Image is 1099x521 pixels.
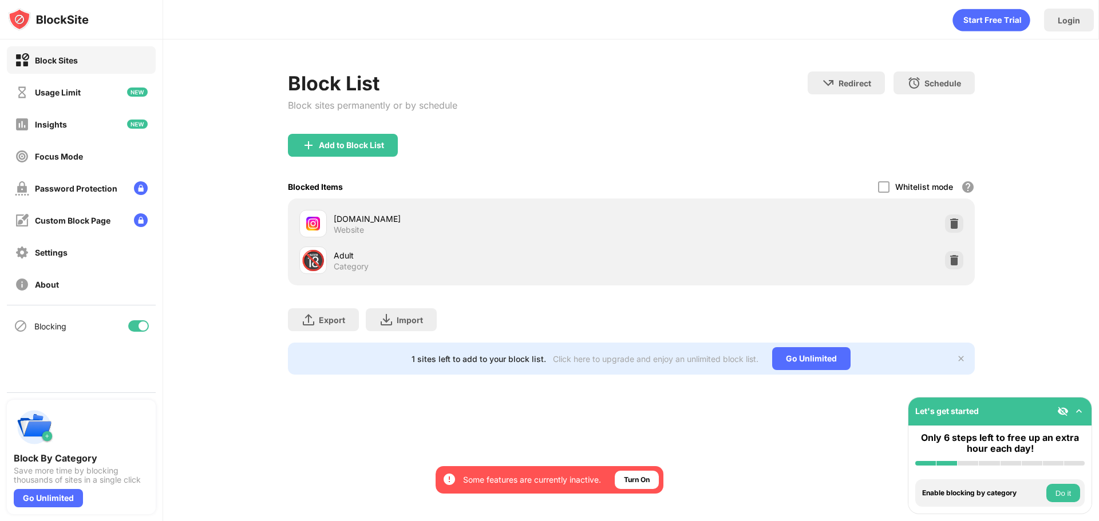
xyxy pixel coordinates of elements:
[895,182,953,192] div: Whitelist mode
[127,120,148,129] img: new-icon.svg
[772,347,851,370] div: Go Unlimited
[1058,15,1080,25] div: Login
[15,213,29,228] img: customize-block-page-off.svg
[1073,405,1085,417] img: omni-setup-toggle.svg
[553,354,758,364] div: Click here to upgrade and enjoy an unlimited block list.
[14,466,149,484] div: Save more time by blocking thousands of sites in a single click
[127,88,148,97] img: new-icon.svg
[463,474,601,486] div: Some features are currently inactive.
[915,432,1085,454] div: Only 6 steps left to free up an extra hour each day!
[14,489,83,507] div: Go Unlimited
[35,280,59,289] div: About
[334,213,631,225] div: [DOMAIN_NAME]
[924,78,961,88] div: Schedule
[15,53,29,67] img: block-on.svg
[1057,405,1069,417] img: eye-not-visible.svg
[288,71,457,95] div: Block List
[397,315,423,325] div: Import
[15,149,29,164] img: focus-off.svg
[15,85,29,100] img: time-usage-off.svg
[35,120,67,129] div: Insights
[319,141,384,150] div: Add to Block List
[15,181,29,196] img: password-protection-off.svg
[412,354,546,364] div: 1 sites left to add to your block list.
[35,216,110,225] div: Custom Block Page
[442,472,456,486] img: error-circle-white.svg
[134,213,148,227] img: lock-menu.svg
[34,321,66,331] div: Blocking
[35,248,68,257] div: Settings
[922,489,1043,497] div: Enable blocking by category
[956,354,966,363] img: x-button.svg
[35,184,117,193] div: Password Protection
[15,277,29,292] img: about-off.svg
[134,181,148,195] img: lock-menu.svg
[288,182,343,192] div: Blocked Items
[14,407,55,448] img: push-categories.svg
[35,88,81,97] div: Usage Limit
[14,319,27,333] img: blocking-icon.svg
[35,152,83,161] div: Focus Mode
[301,249,325,272] div: 🔞
[35,55,78,65] div: Block Sites
[319,315,345,325] div: Export
[15,117,29,132] img: insights-off.svg
[334,249,631,261] div: Adult
[306,217,320,230] img: favicons
[915,406,979,416] div: Let's get started
[334,225,364,235] div: Website
[334,261,369,272] div: Category
[624,474,650,486] div: Turn On
[288,100,457,111] div: Block sites permanently or by schedule
[15,245,29,260] img: settings-off.svg
[952,9,1030,31] div: animation
[839,78,871,88] div: Redirect
[8,8,89,31] img: logo-blocksite.svg
[14,452,149,464] div: Block By Category
[1046,484,1080,502] button: Do it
